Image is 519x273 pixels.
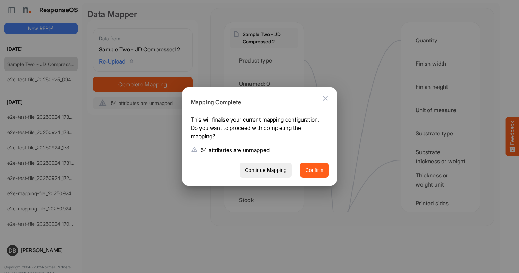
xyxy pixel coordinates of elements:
span: Confirm [305,166,323,175]
button: Continue Mapping [240,163,292,178]
button: Close dialog [317,90,334,107]
h6: Mapping Complete [191,98,323,107]
p: This will finalise your current mapping configuration. Do you want to proceed with completing the... [191,115,323,143]
p: 54 attributes are unmapped [201,146,270,154]
span: Continue Mapping [245,166,287,175]
button: Confirm [300,163,329,178]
